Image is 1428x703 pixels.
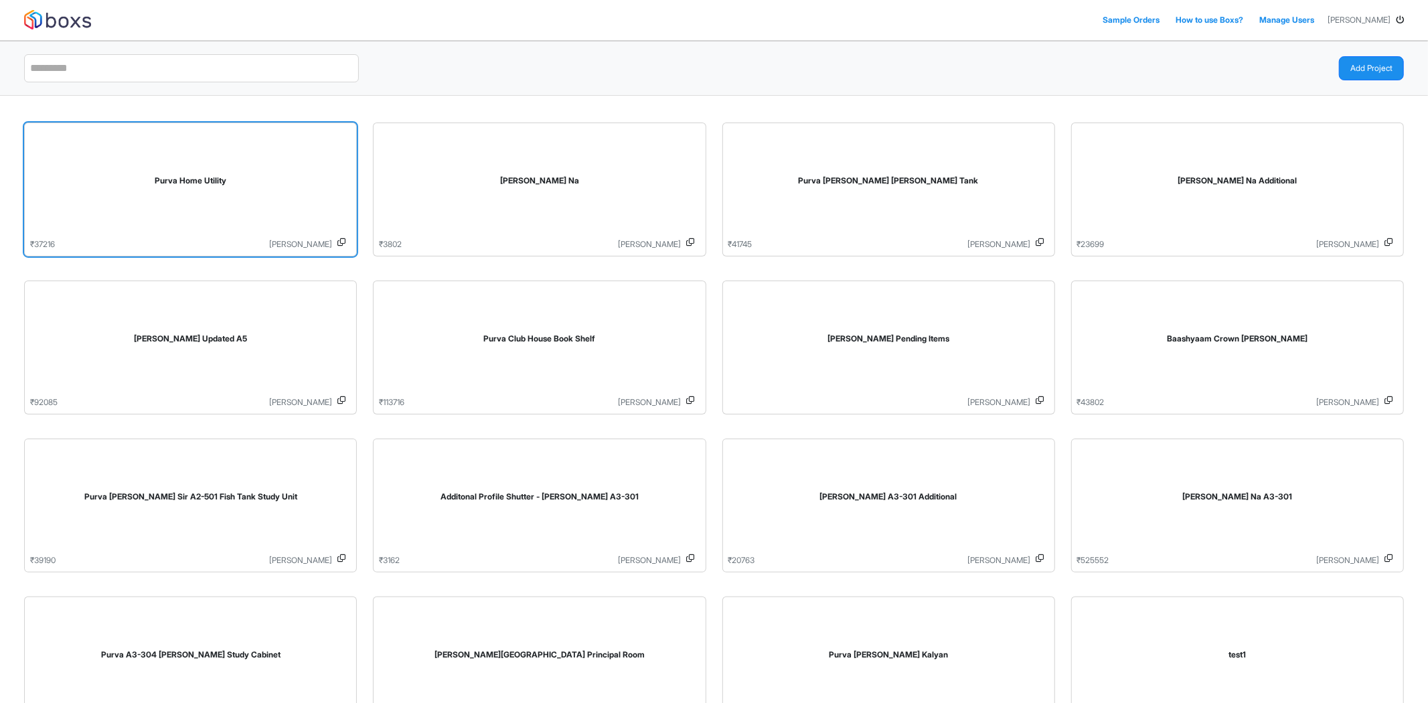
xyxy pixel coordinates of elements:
p: ₹ 43802 [1077,396,1105,408]
div: Purva Venkatesh Na A3-301 [1088,491,1387,503]
div: Purva Club House Book Shelf [390,333,689,345]
div: Purva Vrunda Kalyan [739,649,1038,661]
p: [PERSON_NAME] [728,396,1030,408]
p: [PERSON_NAME] [400,554,681,566]
div: Purva Thyagarajan Updated A5 [41,333,340,345]
div: Purva Karthi Na [390,175,689,187]
p: [PERSON_NAME] [1105,238,1379,250]
a: Baashyaam Crown [PERSON_NAME]₹43802[PERSON_NAME] [1071,281,1404,414]
div: Purva A3-304 Divya Kaushik Study Cabinet [41,649,340,661]
p: [PERSON_NAME] [55,238,332,250]
a: [PERSON_NAME] Pending Items[PERSON_NAME] [722,281,1055,414]
p: [PERSON_NAME] [752,238,1030,250]
a: Additonal Profile Shutter - [PERSON_NAME] A3-301₹3162[PERSON_NAME] [373,439,706,572]
div: test1 [1088,649,1387,661]
p: ₹ 39190 [30,554,56,566]
p: [PERSON_NAME] [1109,554,1379,566]
p: ₹ 3162 [379,554,400,566]
div: Purva Home Utility [41,175,340,187]
span: [PERSON_NAME] [1328,14,1391,26]
i: Log Out [1396,16,1404,24]
div: Purva Venkatesh A3-301 Additional [739,491,1038,503]
a: [PERSON_NAME] Updated A5₹92085[PERSON_NAME] [24,281,357,414]
a: Sample Orders [1100,11,1162,29]
div: Purva Vivek Sir Fish Tank [739,175,1038,187]
div: Jawahar School Principal Room [390,649,689,661]
a: Purva Club House Book Shelf₹113716[PERSON_NAME] [373,281,706,414]
p: ₹ 92085 [30,396,58,408]
p: ₹ 113716 [379,396,404,408]
a: [PERSON_NAME] Na A3-301₹525552[PERSON_NAME] [1071,439,1404,572]
div: Purva Venkatesh Na Additional [1088,175,1387,187]
a: How to use Boxs? [1173,11,1246,29]
a: [PERSON_NAME] A3-301 Additional₹20763[PERSON_NAME] [722,439,1055,572]
p: [PERSON_NAME] [402,238,681,250]
a: [PERSON_NAME] Na₹3802[PERSON_NAME] [373,123,706,256]
button: Add Project [1339,56,1404,80]
div: Baashyaam Crown Venkat [1088,333,1387,345]
p: [PERSON_NAME] [755,554,1030,566]
a: Manage Users [1257,11,1317,29]
p: ₹ 23699 [1077,238,1105,250]
p: ₹ 20763 [728,554,755,566]
a: Purva [PERSON_NAME] [PERSON_NAME] Tank₹41745[PERSON_NAME] [722,123,1055,256]
p: ₹ 37216 [30,238,55,250]
p: ₹ 3802 [379,238,402,250]
div: Purva Vivek Sir A2-501 Fish Tank Study Unit [41,491,340,503]
div: Additonal Profile Shutter - Purva Venkatesh A3-301 [390,491,689,503]
p: ₹ 41745 [728,238,752,250]
p: [PERSON_NAME] [404,396,681,408]
div: Purva Venkatesh Pending Items [739,333,1038,345]
a: Purva Home Utility₹37216[PERSON_NAME] [24,123,357,256]
img: logo [24,10,91,29]
a: [PERSON_NAME] Na Additional₹23699[PERSON_NAME] [1071,123,1404,256]
p: [PERSON_NAME] [58,396,332,408]
p: ₹ 525552 [1077,554,1109,566]
p: [PERSON_NAME] [1105,396,1379,408]
a: Purva [PERSON_NAME] Sir A2-501 Fish Tank Study Unit₹39190[PERSON_NAME] [24,439,357,572]
p: [PERSON_NAME] [56,554,332,566]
